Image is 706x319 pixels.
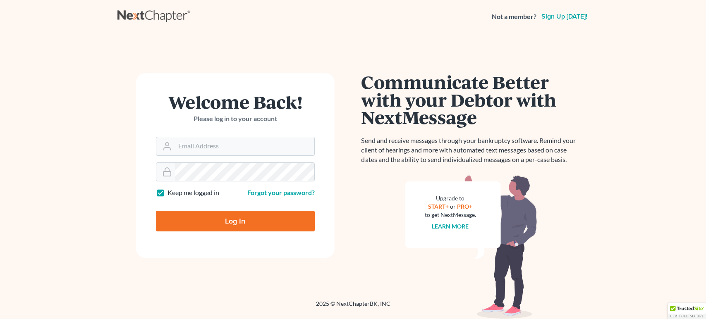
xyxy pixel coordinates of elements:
[425,194,476,202] div: Upgrade to
[168,188,219,198] label: Keep me logged in
[457,203,472,210] a: PRO+
[361,136,581,164] p: Send and receive messages through your bankruptcy software. Remind your client of hearings and mo...
[450,203,456,210] span: or
[540,13,589,20] a: Sign up [DATE]!
[117,300,589,314] div: 2025 © NextChapterBK, INC
[432,223,469,230] a: Learn more
[175,137,314,155] input: Email Address
[361,73,581,126] h1: Communicate Better with your Debtor with NextMessage
[425,211,476,219] div: to get NextMessage.
[247,188,315,196] a: Forgot your password?
[492,12,536,21] strong: Not a member?
[156,114,315,124] p: Please log in to your account
[405,174,537,319] img: nextmessage_bg-59042aed3d76b12b5cd301f8e5b87938c9018125f34e5fa2b7a6b67550977c72.svg
[156,93,315,111] h1: Welcome Back!
[428,203,449,210] a: START+
[668,303,706,319] div: TrustedSite Certified
[156,211,315,231] input: Log In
